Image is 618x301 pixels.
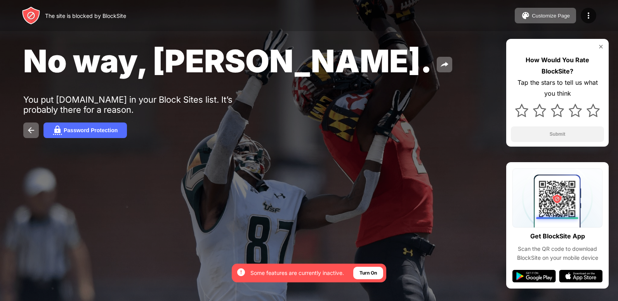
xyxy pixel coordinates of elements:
[26,126,36,135] img: back.svg
[23,42,432,80] span: No way, [PERSON_NAME].
[512,270,556,282] img: google-play.svg
[250,269,344,277] div: Some features are currently inactive.
[236,268,246,277] img: error-circle-white.svg
[569,104,582,117] img: star.svg
[23,94,263,115] div: You put [DOMAIN_NAME] in your Block Sites list. It’s probably there for a reason.
[511,126,604,142] button: Submit
[512,168,602,227] img: qrcode.svg
[511,54,604,77] div: How Would You Rate BlockSite?
[511,77,604,100] div: Tap the stars to tell us what you think
[440,60,449,69] img: share.svg
[512,245,602,262] div: Scan the QR code to download BlockSite on your mobile device
[584,11,593,20] img: menu-icon.svg
[533,104,546,117] img: star.svg
[515,104,528,117] img: star.svg
[53,126,62,135] img: password.svg
[43,122,127,138] button: Password Protection
[587,104,600,117] img: star.svg
[64,127,118,133] div: Password Protection
[532,13,570,19] div: Customize Page
[530,231,585,242] div: Get BlockSite App
[45,12,126,19] div: The site is blocked by BlockSite
[359,269,377,277] div: Turn On
[551,104,564,117] img: star.svg
[559,270,602,282] img: app-store.svg
[521,11,530,20] img: pallet.svg
[515,8,576,23] button: Customize Page
[22,6,40,25] img: header-logo.svg
[598,44,604,50] img: rate-us-close.svg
